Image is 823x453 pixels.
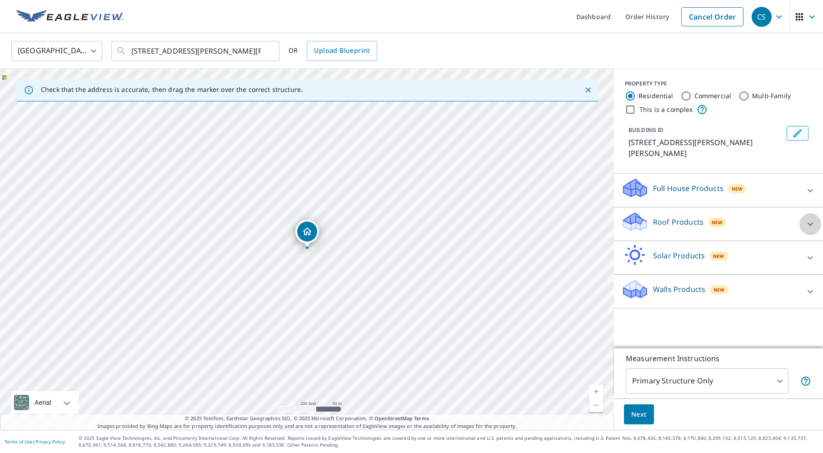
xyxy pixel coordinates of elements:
button: Close [582,84,594,96]
span: Upload Blueprint [314,45,369,56]
div: CS [752,7,772,27]
div: Full House ProductsNew [621,177,816,203]
button: Edit building 1 [787,126,808,141]
div: Aerial [11,391,79,414]
p: | [5,439,65,444]
div: Roof ProductsNew [621,211,816,237]
p: Roof Products [653,216,703,227]
p: Full House Products [653,183,723,194]
p: Solar Products [653,250,705,261]
span: New [713,286,724,293]
label: Commercial [694,91,732,101]
p: © 2025 Eagle View Technologies, Inc. and Pictometry International Corp. All Rights Reserved. Repo... [79,435,818,448]
span: New [732,185,743,192]
a: Upload Blueprint [307,41,377,61]
button: Next [624,404,654,425]
span: Next [631,409,647,420]
a: Current Level 17, Zoom Out [589,398,603,412]
div: PROPERTY TYPE [625,80,812,88]
a: Current Level 17, Zoom In [589,385,603,398]
a: OpenStreetMap [374,415,413,422]
a: Terms [414,415,429,422]
label: Multi-Family [752,91,791,101]
label: This is a complex [639,105,693,114]
input: Search by address or latitude-longitude [131,38,261,64]
span: © 2025 TomTom, Earthstar Geographics SIO, © 2025 Microsoft Corporation, © [185,415,429,423]
span: New [713,252,724,260]
div: Primary Structure Only [626,368,788,394]
span: New [712,219,723,226]
a: Terms of Use [5,438,33,445]
a: Privacy Policy [35,438,65,445]
label: Residential [638,91,673,101]
span: Your report will include only the primary structure on the property. For example, a detached gara... [800,376,811,387]
div: [GEOGRAPHIC_DATA] [11,38,102,64]
p: Check that the address is accurate, then drag the marker over the correct structure. [41,86,303,94]
div: Aerial [32,391,54,414]
div: Dropped pin, building 1, Residential property, 6717 Debra Dr Fort Collins, CO 80525 [295,220,319,248]
div: OR [289,41,377,61]
p: BUILDING ID [628,126,663,134]
p: [STREET_ADDRESS][PERSON_NAME][PERSON_NAME] [628,137,783,159]
p: Measurement Instructions [626,353,811,364]
img: EV Logo [16,10,124,24]
p: Walls Products [653,284,705,295]
div: Walls ProductsNew [621,278,816,304]
div: Solar ProductsNew [621,245,816,271]
a: Cancel Order [681,7,743,26]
